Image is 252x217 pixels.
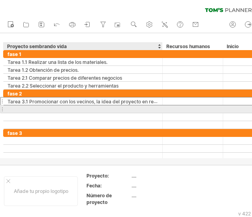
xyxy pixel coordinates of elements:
font: fase 2 [8,91,22,97]
font: fase 3 [8,130,22,136]
font: Recursos humanos [166,43,210,49]
font: Tarea 1.2 Obtención de precios. [8,67,79,73]
font: v 422 [238,211,251,217]
font: .... [132,183,136,189]
font: fase 1 [8,51,21,57]
font: .... [132,193,136,198]
font: Inicio [227,43,239,49]
font: Fecha: [87,183,102,189]
font: Añade tu propio logotipo [14,188,68,194]
font: Tarea 3.1 Promocionar con los vecinos, la idea del proyecto en redes sociales y pedir donaciones. [8,98,227,105]
font: Tarea 1.1 Realizar una lista de los materiales. [8,59,107,65]
font: Tarea 2.1 Comparar precios de diferentes negocios [8,75,122,81]
font: Número de proyecto [87,193,112,205]
font: Proyecto: [87,173,109,179]
font: Tarea 2.2 Seleccionar el producto y herramientas [8,83,118,89]
font: .... [132,173,136,179]
font: Proyecto sembrando vida [7,43,67,49]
